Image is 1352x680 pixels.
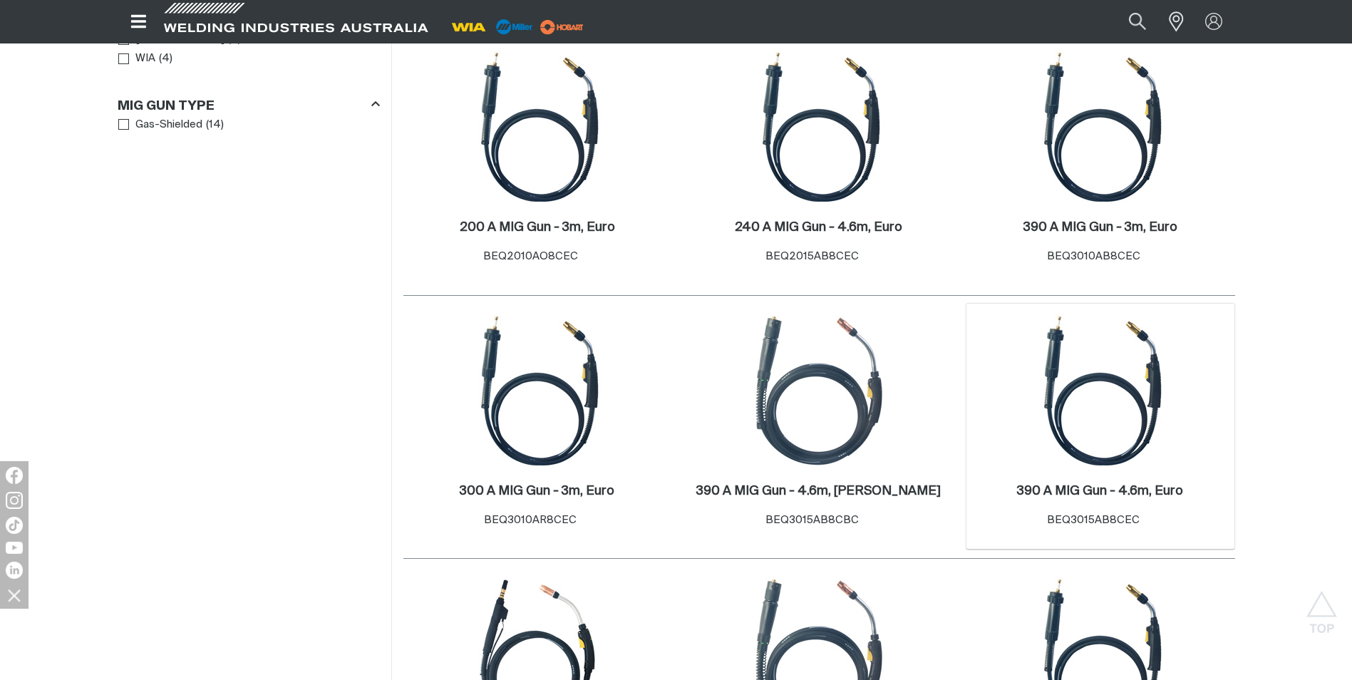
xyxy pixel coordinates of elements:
button: Search products [1113,6,1162,38]
img: 200 A MIG Gun - 3m, Euro [461,51,614,203]
span: ( 14 ) [206,117,224,133]
ul: MIG Gun Type [118,115,379,135]
h3: MIG Gun Type [118,98,215,115]
a: 240 A MIG Gun - 4.6m, Euro [735,220,902,236]
img: 390 A MIG Gun - 4.6m, Bernard [743,314,895,467]
span: BEQ3015AB8CEC [1047,515,1140,525]
h2: 390 A MIG Gun - 4.6m, Euro [1017,485,1183,498]
img: 300 A MIG Gun - 3m, Euro [461,314,614,467]
span: ( 4 ) [159,51,172,67]
img: YouTube [6,542,23,554]
a: Gas-Shielded [118,115,203,135]
img: 390 A MIG Gun - 3m, Euro [1024,51,1177,203]
a: 390 A MIG Gun - 3m, Euro [1023,220,1177,236]
h2: 200 A MIG Gun - 3m, Euro [460,221,615,234]
img: miller [536,16,588,38]
a: 300 A MIG Gun - 3m, Euro [460,483,614,500]
span: BEQ3015AB8CBC [765,515,859,525]
h2: 240 A MIG Gun - 4.6m, Euro [735,221,902,234]
h2: 300 A MIG Gun - 3m, Euro [460,485,614,498]
span: WIA [135,51,155,67]
img: hide socials [2,583,26,607]
span: Gas-Shielded [135,117,202,133]
a: 200 A MIG Gun - 3m, Euro [460,220,615,236]
img: LinkedIn [6,562,23,579]
a: WIA [118,49,156,68]
span: BEQ2010AO8CEC [483,251,578,262]
a: 390 A MIG Gun - 4.6m, Euro [1017,483,1183,500]
a: 390 A MIG Gun - 4.6m, [PERSON_NAME] [696,483,941,500]
h2: 390 A MIG Gun - 4.6m, [PERSON_NAME] [696,485,941,498]
span: BEQ2015AB8CEC [765,251,859,262]
img: Instagram [6,492,23,509]
button: Scroll to top [1306,591,1338,623]
span: BEQ3010AR8CEC [484,515,577,525]
img: TikTok [6,517,23,534]
span: BEQ3010AB8CEC [1047,251,1140,262]
h2: 390 A MIG Gun - 3m, Euro [1023,221,1177,234]
img: 240 A MIG Gun - 4.6m, Euro [743,51,895,203]
img: 390 A MIG Gun - 4.6m, Euro [1024,314,1177,467]
a: miller [536,21,588,32]
img: Facebook [6,467,23,484]
div: MIG Gun Type [118,96,380,115]
input: Product name or item number... [1095,6,1161,38]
